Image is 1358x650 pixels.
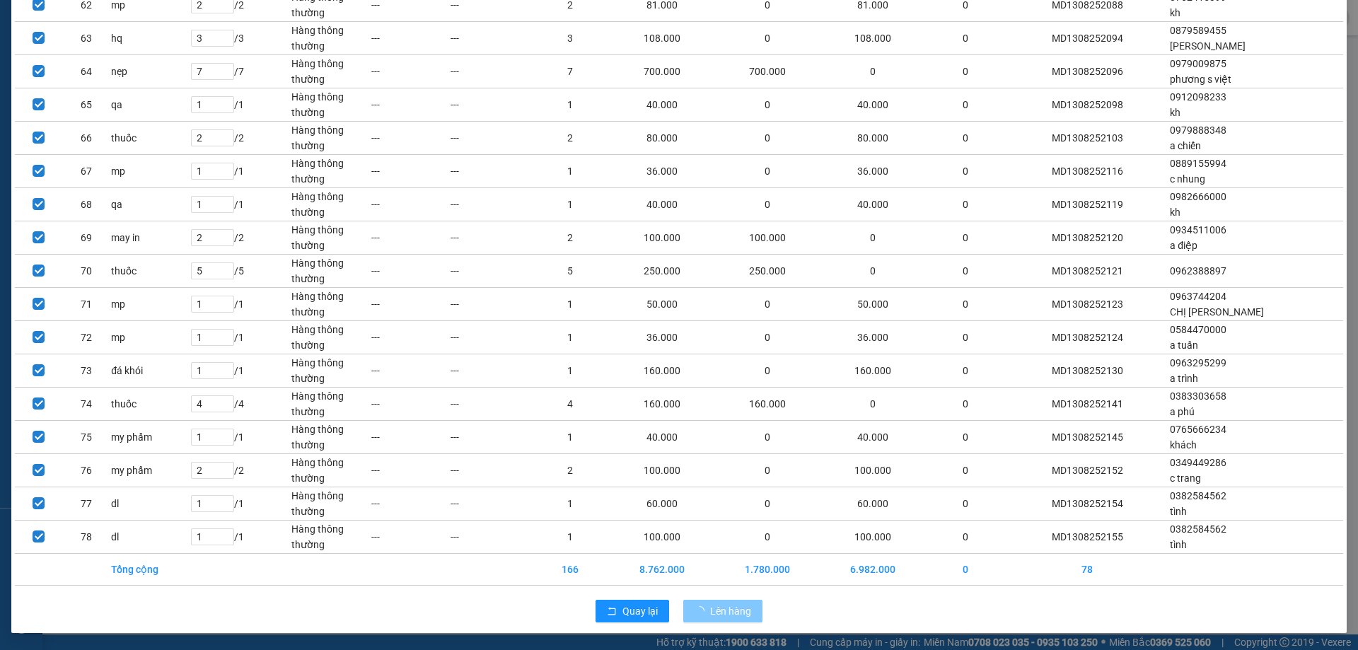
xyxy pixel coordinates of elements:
td: 80.000 [820,122,925,155]
td: 36.000 [820,321,925,354]
td: 0 [925,22,1005,55]
span: kh [1170,107,1180,118]
td: 100.000 [610,454,715,487]
td: / 4 [190,388,291,421]
td: mp [110,321,190,354]
span: Quay lại [622,603,658,619]
td: thuốc [110,388,190,421]
td: 0 [925,421,1005,454]
td: 0 [925,454,1005,487]
td: 80.000 [610,122,715,155]
td: 0 [715,88,820,122]
td: dl [110,521,190,554]
span: 0934511006 [1170,224,1226,236]
td: --- [450,122,530,155]
td: --- [450,288,530,321]
td: 67 [63,155,111,188]
td: / 1 [190,521,291,554]
td: 1 [530,288,610,321]
td: 0 [925,554,1005,586]
td: 60.000 [820,487,925,521]
td: --- [371,321,451,354]
span: 0382584562 [1170,490,1226,501]
td: --- [371,288,451,321]
td: hq [110,22,190,55]
span: 0963295299 [1170,357,1226,368]
td: nẹp [110,55,190,88]
td: 68 [63,188,111,221]
td: --- [450,188,530,221]
td: 2 [530,454,610,487]
td: --- [371,521,451,554]
td: --- [371,88,451,122]
td: 0 [925,188,1005,221]
td: 0 [715,122,820,155]
td: --- [371,255,451,288]
td: 36.000 [820,155,925,188]
td: 0 [715,22,820,55]
td: mp [110,288,190,321]
td: Hàng thông thường [291,321,371,354]
td: / 1 [190,421,291,454]
td: 1 [530,188,610,221]
td: / 2 [190,454,291,487]
td: / 1 [190,88,291,122]
td: 7 [530,55,610,88]
td: --- [371,55,451,88]
td: 0 [925,487,1005,521]
td: 0 [925,155,1005,188]
td: 0 [925,122,1005,155]
td: 65 [63,88,111,122]
span: c trang [1170,472,1201,484]
td: --- [450,55,530,88]
td: / 5 [190,255,291,288]
td: 1 [530,421,610,454]
td: 160.000 [610,354,715,388]
td: / 1 [190,155,291,188]
td: MD1308252096 [1005,55,1169,88]
td: 108.000 [820,22,925,55]
td: Hàng thông thường [291,521,371,554]
td: 50.000 [820,288,925,321]
span: c nhung [1170,173,1205,185]
span: loading [695,606,710,616]
td: Hàng thông thường [291,255,371,288]
td: thuốc [110,122,190,155]
span: kh [1170,207,1180,218]
td: 0 [715,288,820,321]
td: 0 [925,521,1005,554]
td: 40.000 [820,421,925,454]
td: 1 [530,155,610,188]
td: --- [450,88,530,122]
td: 100.000 [820,454,925,487]
td: 77 [63,487,111,521]
span: a điệp [1170,240,1197,251]
td: MD1308252119 [1005,188,1169,221]
td: Hàng thông thường [291,122,371,155]
td: 100.000 [610,521,715,554]
span: 0982666000 [1170,191,1226,202]
td: 60.000 [610,487,715,521]
td: 6.982.000 [820,554,925,586]
td: 0 [820,388,925,421]
td: 100.000 [820,521,925,554]
td: mp [110,155,190,188]
span: tình [1170,539,1187,550]
td: 2 [530,122,610,155]
td: MD1308252155 [1005,521,1169,554]
td: MD1308252154 [1005,487,1169,521]
td: 74 [63,388,111,421]
td: 66 [63,122,111,155]
td: 1 [530,354,610,388]
td: 1.780.000 [715,554,820,586]
span: CHỊ [PERSON_NAME] [1170,306,1264,318]
td: MD1308252120 [1005,221,1169,255]
td: 40.000 [610,88,715,122]
td: 0 [715,188,820,221]
td: 1 [530,487,610,521]
td: Hàng thông thường [291,421,371,454]
td: Hàng thông thường [291,22,371,55]
td: 250.000 [715,255,820,288]
button: rollbackQuay lại [596,600,669,622]
td: --- [450,354,530,388]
